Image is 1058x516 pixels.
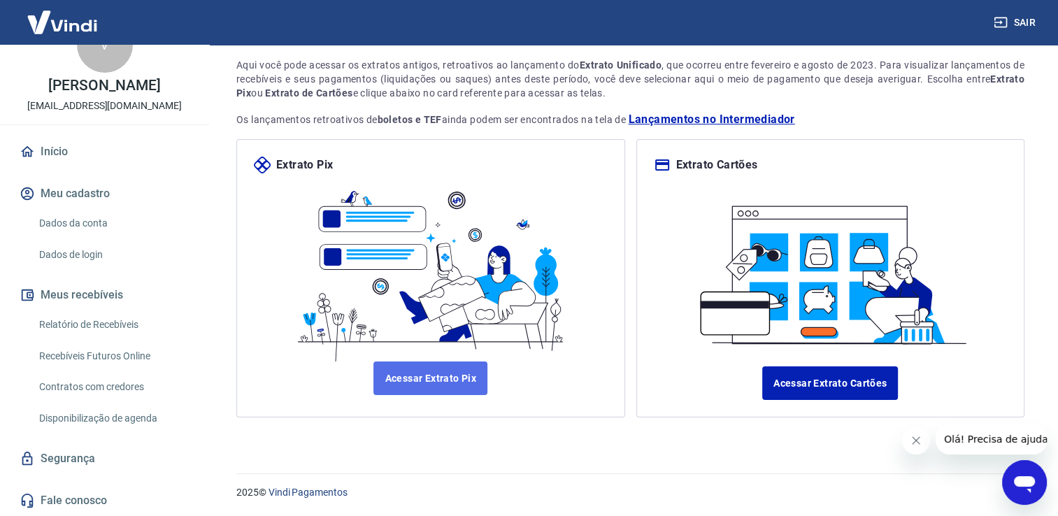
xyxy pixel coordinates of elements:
[373,361,487,395] a: Acessar Extrato Pix
[34,310,192,339] a: Relatório de Recebíveis
[17,1,108,43] img: Vindi
[17,443,192,474] a: Segurança
[17,178,192,209] button: Meu cadastro
[236,485,1024,500] p: 2025 ©
[34,241,192,269] a: Dados de login
[936,424,1047,454] iframe: Mensagem da empresa
[34,373,192,401] a: Contratos com credores
[34,209,192,238] a: Dados da conta
[265,87,352,99] strong: Extrato de Cartões
[17,136,192,167] a: Início
[580,59,662,71] strong: Extrato Unificado
[34,342,192,371] a: Recebíveis Futuros Online
[676,157,758,173] p: Extrato Cartões
[762,366,898,400] a: Acessar Extrato Cartões
[289,173,572,361] img: ilustrapix.38d2ed8fdf785898d64e9b5bf3a9451d.svg
[77,17,133,73] div: V
[236,111,1024,128] p: Os lançamentos retroativos de ainda podem ser encontrados na tela de
[991,10,1041,36] button: Sair
[34,404,192,433] a: Disponibilização de agenda
[17,485,192,516] a: Fale conosco
[378,114,442,125] strong: boletos e TEF
[48,78,160,93] p: [PERSON_NAME]
[17,280,192,310] button: Meus recebíveis
[1002,460,1047,505] iframe: Botão para abrir a janela de mensagens
[27,99,182,113] p: [EMAIL_ADDRESS][DOMAIN_NAME]
[902,427,930,454] iframe: Fechar mensagem
[8,10,117,21] span: Olá! Precisa de ajuda?
[689,190,971,350] img: ilustracard.1447bf24807628a904eb562bb34ea6f9.svg
[276,157,333,173] p: Extrato Pix
[236,58,1024,100] div: Aqui você pode acessar os extratos antigos, retroativos ao lançamento do , que ocorreu entre feve...
[269,487,348,498] a: Vindi Pagamentos
[628,111,794,128] a: Lançamentos no Intermediador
